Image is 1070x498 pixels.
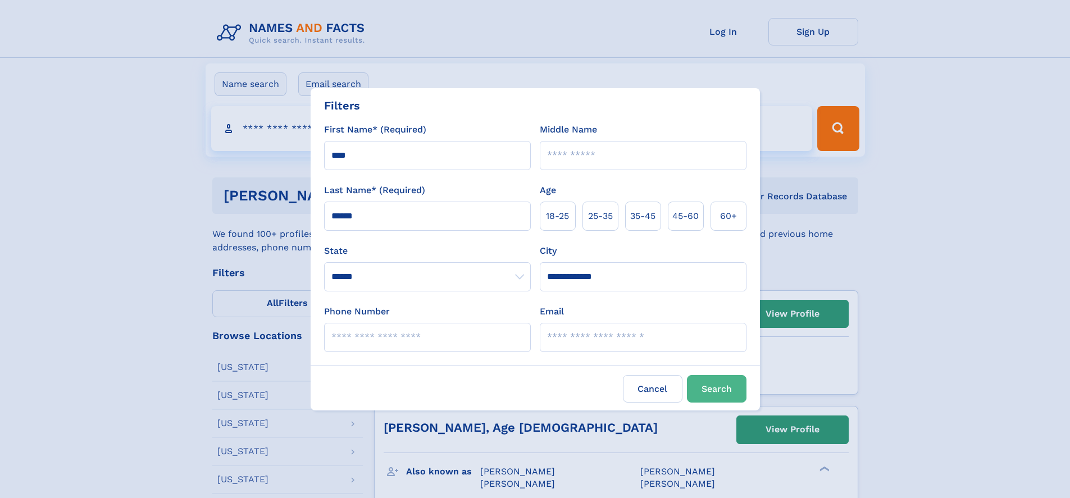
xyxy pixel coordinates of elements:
span: 60+ [720,209,737,223]
label: Middle Name [540,123,597,136]
label: Cancel [623,375,682,403]
span: 25‑35 [588,209,613,223]
label: Age [540,184,556,197]
span: 45‑60 [672,209,699,223]
label: First Name* (Required) [324,123,426,136]
label: Phone Number [324,305,390,318]
label: State [324,244,531,258]
span: 18‑25 [546,209,569,223]
span: 35‑45 [630,209,655,223]
button: Search [687,375,746,403]
label: Email [540,305,564,318]
label: Last Name* (Required) [324,184,425,197]
label: City [540,244,557,258]
div: Filters [324,97,360,114]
